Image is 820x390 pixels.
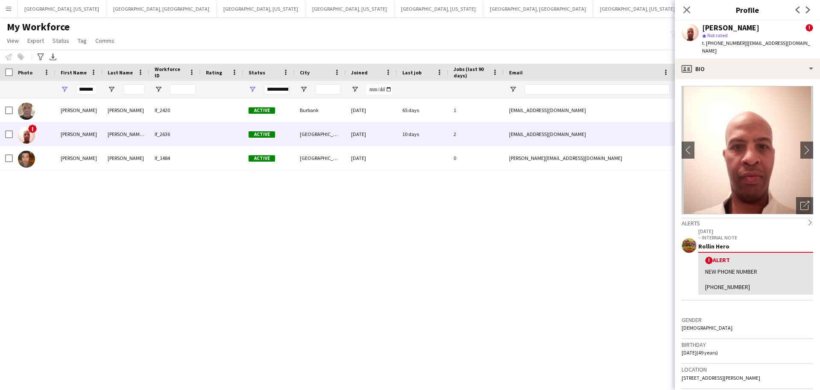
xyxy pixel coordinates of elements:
[346,146,397,170] div: [DATE]
[78,37,87,44] span: Tag
[76,84,97,95] input: First Name Filter Input
[682,325,732,331] span: [DEMOGRAPHIC_DATA]
[698,228,813,234] p: [DATE]
[295,122,346,146] div: [GEOGRAPHIC_DATA]
[682,366,813,373] h3: Location
[18,127,35,144] img: Richard Carpenter III
[702,40,810,54] span: | [EMAIL_ADDRESS][DOMAIN_NAME]
[18,0,106,17] button: [GEOGRAPHIC_DATA], [US_STATE]
[397,98,448,122] div: 65 days
[56,146,102,170] div: [PERSON_NAME]
[504,146,675,170] div: [PERSON_NAME][EMAIL_ADDRESS][DOMAIN_NAME]
[682,375,760,381] span: [STREET_ADDRESS][PERSON_NAME]
[74,35,90,46] a: Tag
[346,122,397,146] div: [DATE]
[454,66,489,79] span: Jobs (last 90 days)
[402,69,422,76] span: Last job
[346,98,397,122] div: [DATE]
[448,98,504,122] div: 1
[108,69,133,76] span: Last Name
[106,0,217,17] button: [GEOGRAPHIC_DATA], [GEOGRAPHIC_DATA]
[448,146,504,170] div: 0
[102,122,149,146] div: [PERSON_NAME] III
[149,98,201,122] div: lf_2420
[61,69,87,76] span: First Name
[7,37,19,44] span: View
[170,84,196,95] input: Workforce ID Filter Input
[92,35,118,46] a: Comms
[702,40,747,46] span: t. [PHONE_NUMBER]
[524,84,670,95] input: Email Filter Input
[351,86,359,93] button: Open Filter Menu
[18,103,35,120] img: Richard Baliotti
[295,146,346,170] div: [GEOGRAPHIC_DATA]
[48,52,58,62] app-action-btn: Export XLSX
[3,35,22,46] a: View
[7,21,70,33] span: My Workforce
[155,86,162,93] button: Open Filter Menu
[682,341,813,349] h3: Birthday
[56,98,102,122] div: [PERSON_NAME]
[18,69,32,76] span: Photo
[682,218,813,227] div: Alerts
[53,37,69,44] span: Status
[300,69,310,76] span: City
[24,35,47,46] a: Export
[28,124,37,133] span: !
[675,4,820,15] h3: Profile
[108,86,115,93] button: Open Filter Menu
[397,122,448,146] div: 10 days
[249,155,275,162] span: Active
[305,0,394,17] button: [GEOGRAPHIC_DATA], [US_STATE]
[675,59,820,79] div: Bio
[249,131,275,138] span: Active
[249,107,275,114] span: Active
[394,0,483,17] button: [GEOGRAPHIC_DATA], [US_STATE]
[155,66,185,79] span: Workforce ID
[805,24,813,32] span: !
[509,69,523,76] span: Email
[698,234,813,241] p: – INTERNAL NOTE
[504,98,675,122] div: [EMAIL_ADDRESS][DOMAIN_NAME]
[95,37,114,44] span: Comms
[300,86,307,93] button: Open Filter Menu
[249,86,256,93] button: Open Filter Menu
[593,0,682,17] button: [GEOGRAPHIC_DATA], [US_STATE]
[35,52,46,62] app-action-btn: Advanced filters
[796,197,813,214] div: Open photos pop-in
[315,84,341,95] input: City Filter Input
[351,69,368,76] span: Joined
[295,98,346,122] div: Burbank
[504,122,675,146] div: [EMAIL_ADDRESS][DOMAIN_NAME]
[18,151,35,168] img: Richard Foley
[509,86,517,93] button: Open Filter Menu
[102,146,149,170] div: [PERSON_NAME]
[61,86,68,93] button: Open Filter Menu
[682,316,813,324] h3: Gender
[49,35,73,46] a: Status
[705,257,713,264] span: !
[249,69,265,76] span: Status
[102,98,149,122] div: [PERSON_NAME]
[149,122,201,146] div: lf_2636
[56,122,102,146] div: [PERSON_NAME]
[149,146,201,170] div: lf_1484
[483,0,593,17] button: [GEOGRAPHIC_DATA], [GEOGRAPHIC_DATA]
[702,24,759,32] div: [PERSON_NAME]
[123,84,144,95] input: Last Name Filter Input
[682,86,813,214] img: Crew avatar or photo
[217,0,305,17] button: [GEOGRAPHIC_DATA], [US_STATE]
[366,84,392,95] input: Joined Filter Input
[206,69,222,76] span: Rating
[27,37,44,44] span: Export
[698,242,813,250] div: Rollin Hero
[705,256,806,264] div: Alert
[448,122,504,146] div: 2
[682,349,718,356] span: [DATE] (49 years)
[705,268,806,291] div: NEW PHONE NUMBER [PHONE_NUMBER]
[707,32,728,38] span: Not rated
